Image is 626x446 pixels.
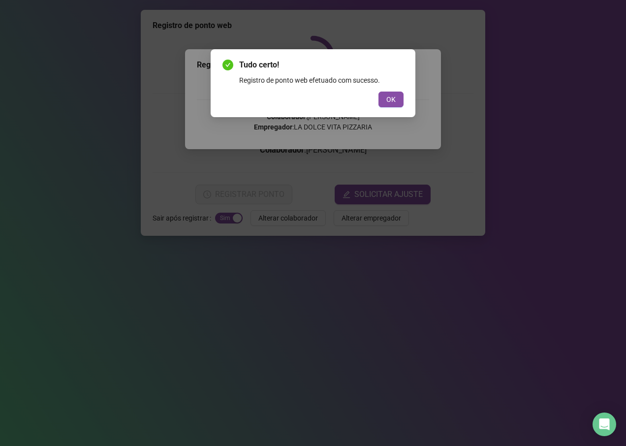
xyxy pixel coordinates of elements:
span: OK [386,94,396,105]
div: Registro de ponto web efetuado com sucesso. [239,75,404,86]
span: Tudo certo! [239,59,404,71]
span: check-circle [222,60,233,70]
button: OK [378,92,404,107]
div: Open Intercom Messenger [593,413,616,436]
